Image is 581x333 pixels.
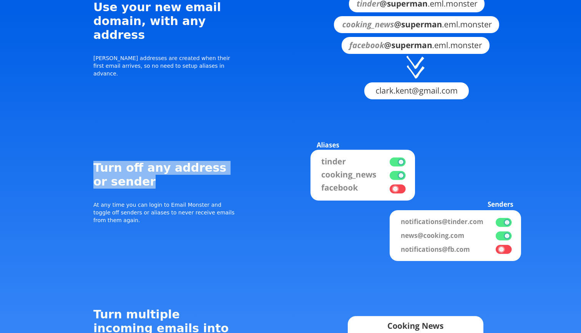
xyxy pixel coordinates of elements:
[93,54,238,77] p: [PERSON_NAME] addresses are created when their first email arrives, so no need to setup aliases i...
[306,141,525,263] img: Block spammers from your email
[93,161,238,189] h2: Turn off any address or sender
[93,201,238,224] p: At any time you can login to Email Monster and toggle off senders or aliases to never receive ema...
[93,0,238,42] h2: Use your new email domain, with any address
